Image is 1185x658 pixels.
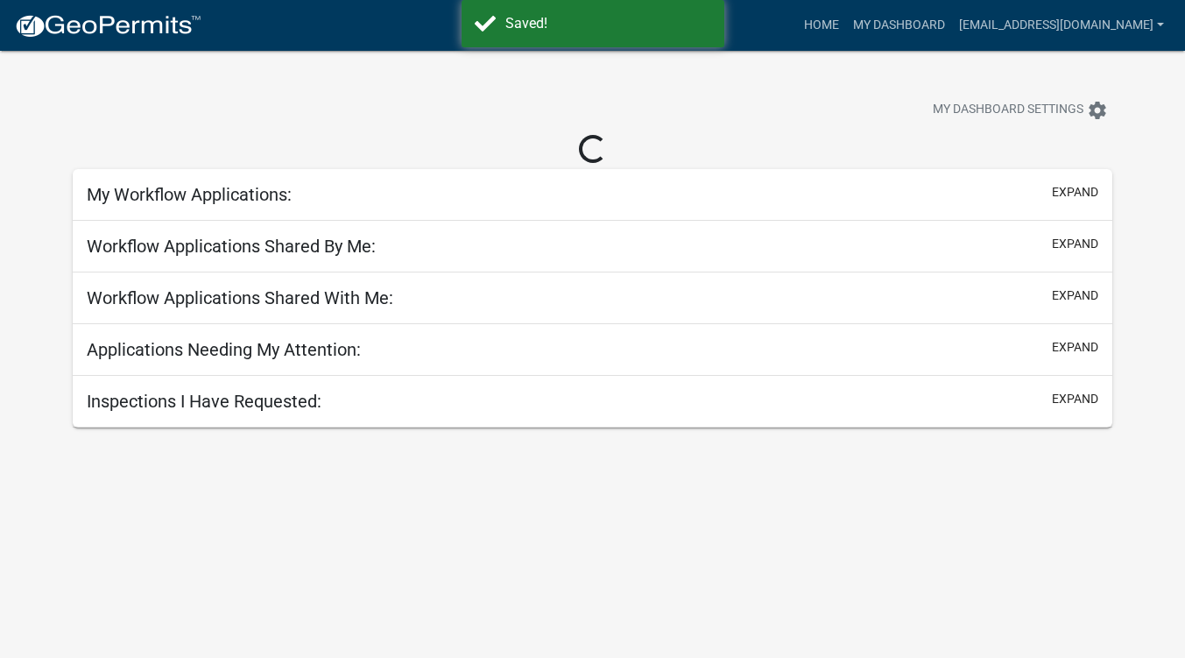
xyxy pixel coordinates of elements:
[505,13,711,34] div: Saved!
[1052,338,1098,357] button: expand
[1052,183,1098,202] button: expand
[87,184,292,205] h5: My Workflow Applications:
[952,9,1171,42] a: [EMAIL_ADDRESS][DOMAIN_NAME]
[1087,100,1108,121] i: settings
[919,93,1122,127] button: My Dashboard Settingssettings
[1052,235,1098,253] button: expand
[87,339,361,360] h5: Applications Needing My Attention:
[87,391,321,412] h5: Inspections I Have Requested:
[846,9,952,42] a: My Dashboard
[797,9,846,42] a: Home
[1052,390,1098,408] button: expand
[87,236,376,257] h5: Workflow Applications Shared By Me:
[1052,287,1098,305] button: expand
[87,287,393,308] h5: Workflow Applications Shared With Me:
[933,100,1083,121] span: My Dashboard Settings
